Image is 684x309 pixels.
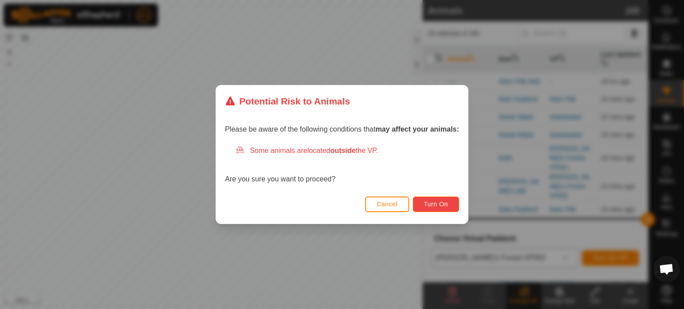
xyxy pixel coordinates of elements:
[377,201,398,208] span: Cancel
[365,197,409,212] button: Cancel
[236,145,459,156] div: Some animals are
[225,145,459,185] div: Are you sure you want to proceed?
[225,94,350,108] div: Potential Risk to Animals
[307,147,378,154] span: located the VP.
[653,256,680,282] div: Open chat
[225,125,459,133] span: Please be aware of the following conditions that
[424,201,448,208] span: Turn On
[375,125,459,133] strong: may affect your animals:
[413,197,459,212] button: Turn On
[330,147,356,154] strong: outside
